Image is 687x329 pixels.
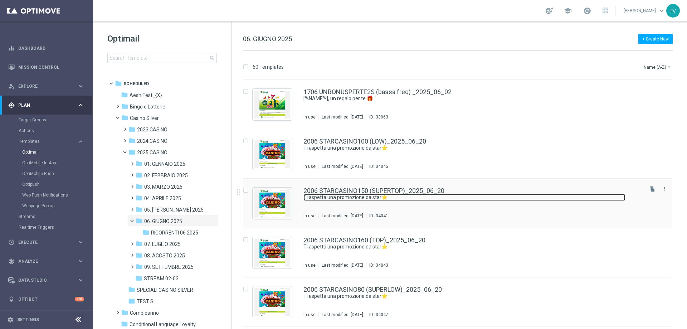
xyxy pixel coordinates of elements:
[22,192,74,198] a: Web Push Notifications
[22,158,92,168] div: OptiMobile In-App
[144,172,188,179] span: 02. FEBBRAIO 2025
[376,262,388,268] div: 34043
[303,262,316,268] div: In use
[303,138,426,145] a: 2006 STARCASINO100 (LOW)_2025_06_20
[319,114,366,120] div: Last modified: [DATE]
[303,145,642,151] div: Ti aspetta una promozione da star⭐​
[366,262,388,268] div: ID:
[8,277,84,283] div: Data Studio keyboard_arrow_right
[121,114,128,121] i: folder
[8,258,77,265] div: Analyze
[8,83,77,89] div: Explore
[22,160,74,166] a: OptiMobile In-App
[22,182,74,187] a: Optipush
[128,149,136,156] i: folder
[658,7,666,15] span: keyboard_arrow_down
[75,297,84,301] div: +10
[648,184,657,194] button: file_copy
[144,184,182,190] span: 03. MARZO 2025
[8,277,77,284] div: Data Studio
[303,194,625,201] a: Ti aspetta una promozione da star⭐​
[121,309,128,316] i: folder
[564,7,572,15] span: school
[623,5,666,16] a: [PERSON_NAME]keyboard_arrow_down
[136,252,143,259] i: folder
[22,203,74,209] a: Webpage Pop-up
[643,63,673,71] button: Name (A-Z)arrow_drop_down
[77,239,84,246] i: keyboard_arrow_right
[319,312,366,318] div: Last modified: [DATE]
[8,258,15,265] i: track_changes
[8,239,15,246] i: play_circle_outline
[376,114,388,120] div: 33963
[130,103,165,110] span: Bingo e Lotterie
[136,160,143,167] i: folder
[18,290,75,309] a: Optibot
[366,213,388,219] div: ID:
[17,318,39,322] a: Settings
[303,114,316,120] div: In use
[254,91,290,118] img: 33963.jpeg
[151,229,198,236] span: RICORRENTI 06.2025
[8,64,84,70] div: Mission Control
[77,102,84,108] i: keyboard_arrow_right
[19,222,92,233] div: Realtime Triggers
[107,33,217,44] h1: Optimail
[18,278,77,282] span: Data Studio
[123,81,149,87] span: Scheduled
[8,102,15,108] i: gps_fixed
[22,190,92,200] div: Web Push Notifications
[121,103,128,110] i: folder
[19,139,77,144] div: Templates
[19,125,92,136] div: Actions
[8,240,84,245] button: play_circle_outline Execute keyboard_arrow_right
[128,137,136,144] i: folder
[144,275,179,282] span: STREAM 02-03
[303,95,625,102] a: [%NAME%], un regalo per te 🎁
[19,139,84,144] button: Templates keyboard_arrow_right
[303,293,625,300] a: Ti aspetta una promozione da star⭐​
[144,241,181,247] span: 07. LUGLIO 2025
[366,164,388,169] div: ID:
[77,277,84,284] i: keyboard_arrow_right
[8,83,15,89] i: person_search
[22,179,92,190] div: Optipush
[19,211,92,222] div: Streams
[8,102,77,108] div: Plan
[666,4,680,18] div: ry
[19,115,92,125] div: Target Groups
[19,224,74,230] a: Realtime Triggers
[18,259,77,263] span: Analyze
[376,213,388,219] div: 34041
[8,45,15,52] i: equalizer
[236,179,686,228] div: Press SPACE to select this row.
[366,312,388,318] div: ID:
[254,140,290,168] img: 34045.jpeg
[303,145,625,151] a: Ti aspetta una promozione da star⭐​
[8,102,84,108] button: gps_fixed Plan keyboard_arrow_right
[144,207,204,213] span: 05. MAGGIO 2025
[107,53,217,63] input: Search Template
[661,184,668,193] button: more_vert
[19,214,74,219] a: Streams
[128,297,135,305] i: folder
[8,39,84,58] div: Dashboard
[18,84,77,88] span: Explore
[18,58,84,77] a: Mission Control
[136,263,143,270] i: folder
[136,171,143,179] i: folder
[303,95,642,102] div: [%NAME%], un regalo per te 🎁
[130,115,159,121] span: Casino Silver
[254,288,290,316] img: 34047.jpeg
[18,39,84,58] a: Dashboard
[319,164,366,169] div: Last modified: [DATE]
[137,126,167,133] span: 2023 CASINO
[303,243,642,250] div: Ti aspetta una promozione da star⭐​
[243,35,292,43] span: 06. GIUGNO 2025
[8,258,84,264] button: track_changes Analyze keyboard_arrow_right
[303,237,425,243] a: 2006 STARCASINO160 (TOP)_2025_06_20
[22,168,92,179] div: OptiMobile Push
[8,83,84,89] button: person_search Explore keyboard_arrow_right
